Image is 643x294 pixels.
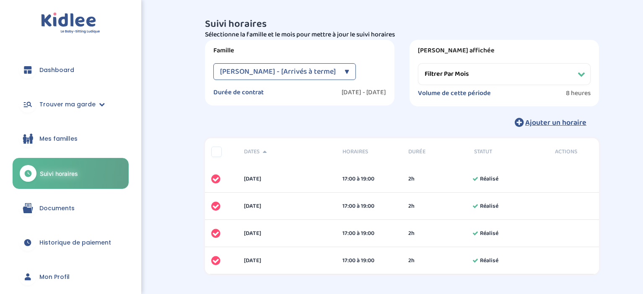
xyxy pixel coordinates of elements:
button: Ajouter un horaire [502,113,599,132]
div: Statut [468,147,534,156]
span: Ajouter un horaire [525,117,586,129]
div: [DATE] [238,229,336,238]
a: Dashboard [13,55,129,85]
span: Suivi horaires [40,169,78,178]
div: Dates [238,147,336,156]
img: logo.svg [41,13,100,34]
div: 17:00 à 19:00 [342,175,396,183]
label: Volume de cette période [418,89,491,98]
span: Trouver ma garde [39,100,96,109]
div: ▼ [345,63,349,80]
a: Mon Profil [13,262,129,292]
label: [DATE] - [DATE] [342,88,386,97]
span: Historique de paiement [39,238,111,247]
p: Sélectionne la famille et le mois pour mettre à jour le suivi horaires [205,30,599,40]
span: Mon Profil [39,273,70,281]
a: Suivi horaires [13,158,129,189]
div: 17:00 à 19:00 [342,202,396,211]
span: Réalisé [480,229,498,238]
span: 8 heures [566,89,591,98]
span: Dashboard [39,66,74,75]
span: 2h [408,175,415,183]
span: Réalisé [480,202,498,211]
div: 17:00 à 19:00 [342,229,396,238]
span: Réalisé [480,256,498,265]
span: 2h [408,202,415,211]
div: [DATE] [238,175,336,183]
a: Trouver ma garde [13,89,129,119]
span: Mes familles [39,134,78,143]
label: [PERSON_NAME] affichée [418,46,591,55]
div: Durée [402,147,468,156]
h3: Suivi horaires [205,19,599,30]
span: [PERSON_NAME] - [Arrivés à terme] [220,63,336,80]
span: Documents [39,204,75,213]
div: [DATE] [238,202,336,211]
span: 2h [408,229,415,238]
a: Historique de paiement [13,227,129,258]
span: Horaires [342,147,396,156]
span: 2h [408,256,415,265]
div: 17:00 à 19:00 [342,256,396,265]
div: [DATE] [238,256,336,265]
div: Actions [533,147,599,156]
a: Mes familles [13,124,129,154]
span: Réalisé [480,175,498,183]
label: Famille [213,46,386,55]
a: Documents [13,193,129,223]
label: Durée de contrat [213,88,264,97]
